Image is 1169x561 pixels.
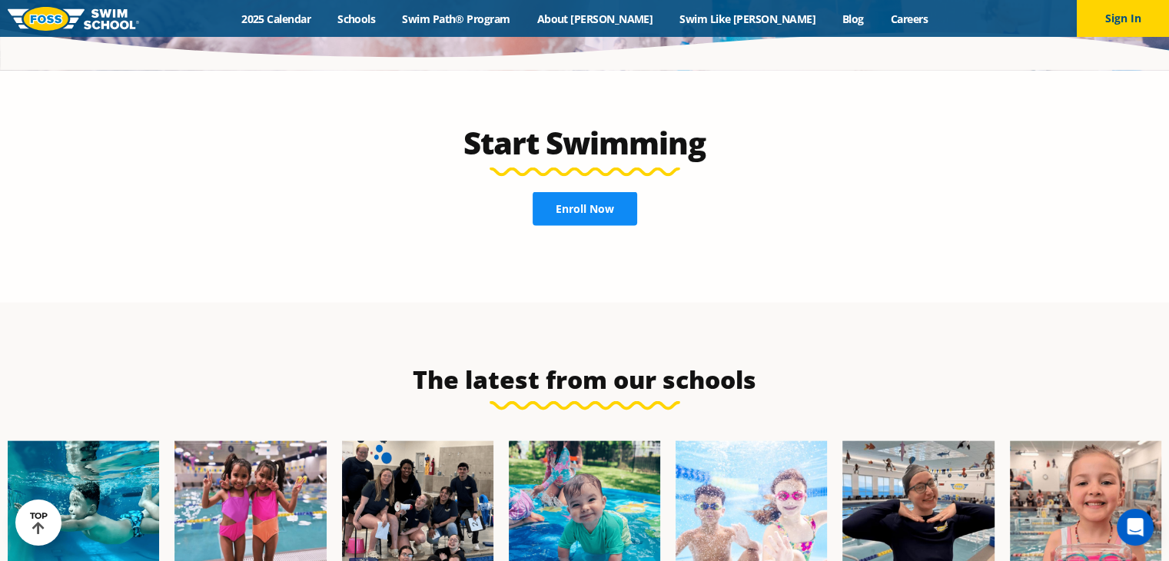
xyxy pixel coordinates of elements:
img: FOSS Swim School Logo [8,7,139,31]
span: Enroll Now [556,204,614,214]
h2: Start Swimming [222,124,948,161]
a: Blog [829,12,877,26]
a: Swim Path® Program [389,12,523,26]
a: Swim Like [PERSON_NAME] [666,12,829,26]
div: TOP [30,511,48,535]
a: About [PERSON_NAME] [523,12,666,26]
a: 2025 Calendar [228,12,324,26]
a: Careers [877,12,941,26]
a: Schools [324,12,389,26]
a: Enroll Now [533,192,637,226]
div: Open Intercom Messenger [1117,509,1154,546]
